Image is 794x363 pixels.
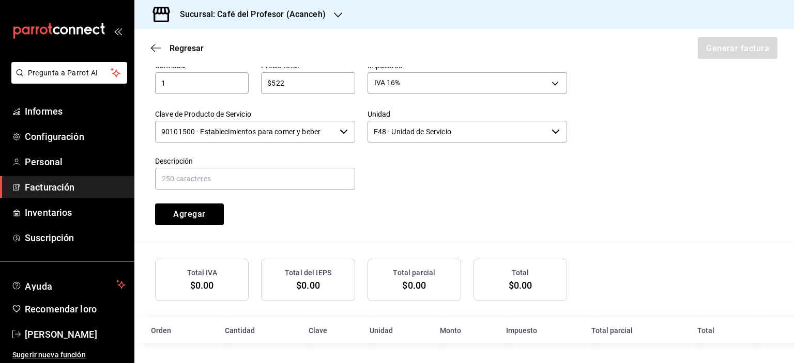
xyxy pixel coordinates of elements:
[25,304,97,314] font: Recomendar loro
[151,43,204,53] button: Regresar
[25,156,63,167] font: Personal
[296,280,320,291] font: $0.00
[591,326,633,335] font: Total parcial
[180,9,326,19] font: Sucursal: Café del Profesor (Acanceh)
[370,326,393,335] font: Unidad
[187,269,217,277] font: Total IVA
[151,326,171,335] font: Orden
[114,27,122,35] button: abrir_cajón_menú
[155,109,251,118] font: Clave de Producto de Servicio
[25,207,72,218] font: Inventarios
[190,280,214,291] font: $0.00
[697,326,714,335] font: Total
[12,351,86,359] font: Sugerir nueva función
[155,203,224,225] button: Agregar
[170,43,204,53] font: Regresar
[509,280,532,291] font: $0.00
[402,280,426,291] font: $0.00
[374,78,401,87] font: IVA 16%
[7,75,127,86] a: Pregunta a Parrot AI
[155,168,355,190] input: 250 caracteres
[173,209,205,219] font: Agregar
[261,77,355,89] input: $0.00
[440,326,461,335] font: Monto
[368,109,391,118] font: Unidad
[155,121,335,143] input: Elige una opción
[28,69,98,77] font: Pregunta a Parrot AI
[393,269,435,277] font: Total parcial
[225,326,255,335] font: Cantidad
[506,326,537,335] font: Impuesto
[285,269,331,277] font: Total del IEPS
[25,182,74,193] font: Facturación
[11,62,127,84] button: Pregunta a Parrot AI
[25,232,74,243] font: Suscripción
[25,106,63,117] font: Informes
[25,329,97,340] font: [PERSON_NAME]
[512,269,529,277] font: Total
[368,121,548,143] input: Elige una opción
[25,131,84,142] font: Configuración
[25,281,53,292] font: Ayuda
[155,156,193,165] font: Descripción
[309,326,327,335] font: Clave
